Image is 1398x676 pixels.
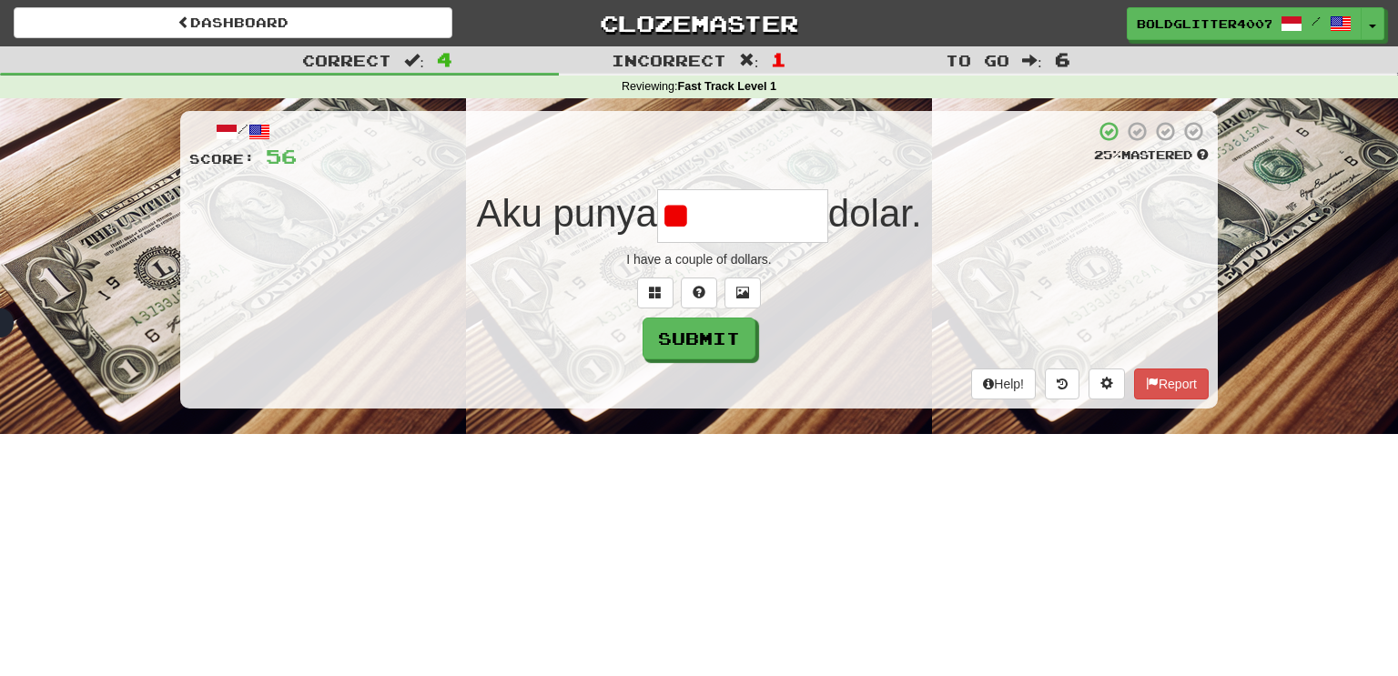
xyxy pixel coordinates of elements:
[1022,53,1042,68] span: :
[643,318,755,359] button: Submit
[404,53,424,68] span: :
[302,51,391,69] span: Correct
[637,277,674,308] button: Switch sentence to multiple choice alt+p
[189,151,255,166] span: Score:
[437,48,452,70] span: 4
[189,250,1209,268] div: I have a couple of dollars.
[1094,147,1121,162] span: 25 %
[1127,7,1362,40] a: BoldGlitter4007 /
[1045,368,1079,399] button: Round history (alt+y)
[1134,368,1209,399] button: Report
[1137,15,1271,32] span: BoldGlitter4007
[612,51,726,69] span: Incorrect
[739,53,759,68] span: :
[724,277,761,308] button: Show image (alt+x)
[1094,147,1209,164] div: Mastered
[678,80,777,93] strong: Fast Track Level 1
[946,51,1009,69] span: To go
[771,48,786,70] span: 1
[1312,15,1321,27] span: /
[1055,48,1070,70] span: 6
[266,145,297,167] span: 56
[476,192,656,235] span: Aku punya
[14,7,452,38] a: Dashboard
[480,7,918,39] a: Clozemaster
[189,120,297,143] div: /
[681,277,717,308] button: Single letter hint - you only get 1 per sentence and score half the points! alt+h
[971,368,1036,399] button: Help!
[828,192,922,235] span: dolar.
